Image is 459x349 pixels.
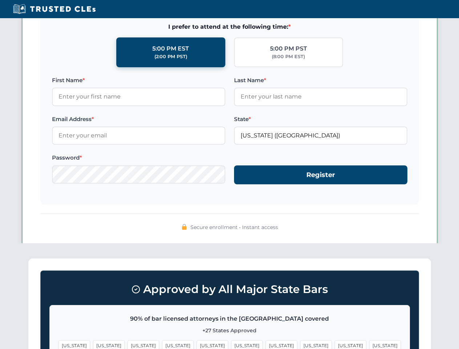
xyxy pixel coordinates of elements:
[190,223,278,231] span: Secure enrollment • Instant access
[234,88,407,106] input: Enter your last name
[152,44,189,53] div: 5:00 PM EST
[270,44,307,53] div: 5:00 PM PST
[52,22,407,32] span: I prefer to attend at the following time:
[234,127,407,145] input: Missouri (MO)
[52,153,225,162] label: Password
[11,4,98,15] img: Trusted CLEs
[154,53,187,60] div: (2:00 PM PST)
[52,88,225,106] input: Enter your first name
[234,76,407,85] label: Last Name
[234,115,407,124] label: State
[52,76,225,85] label: First Name
[52,115,225,124] label: Email Address
[49,280,410,299] h3: Approved by All Major State Bars
[59,314,401,324] p: 90% of bar licensed attorneys in the [GEOGRAPHIC_DATA] covered
[59,326,401,334] p: +27 States Approved
[234,165,407,185] button: Register
[52,127,225,145] input: Enter your email
[272,53,305,60] div: (8:00 PM EST)
[181,224,187,230] img: 🔒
